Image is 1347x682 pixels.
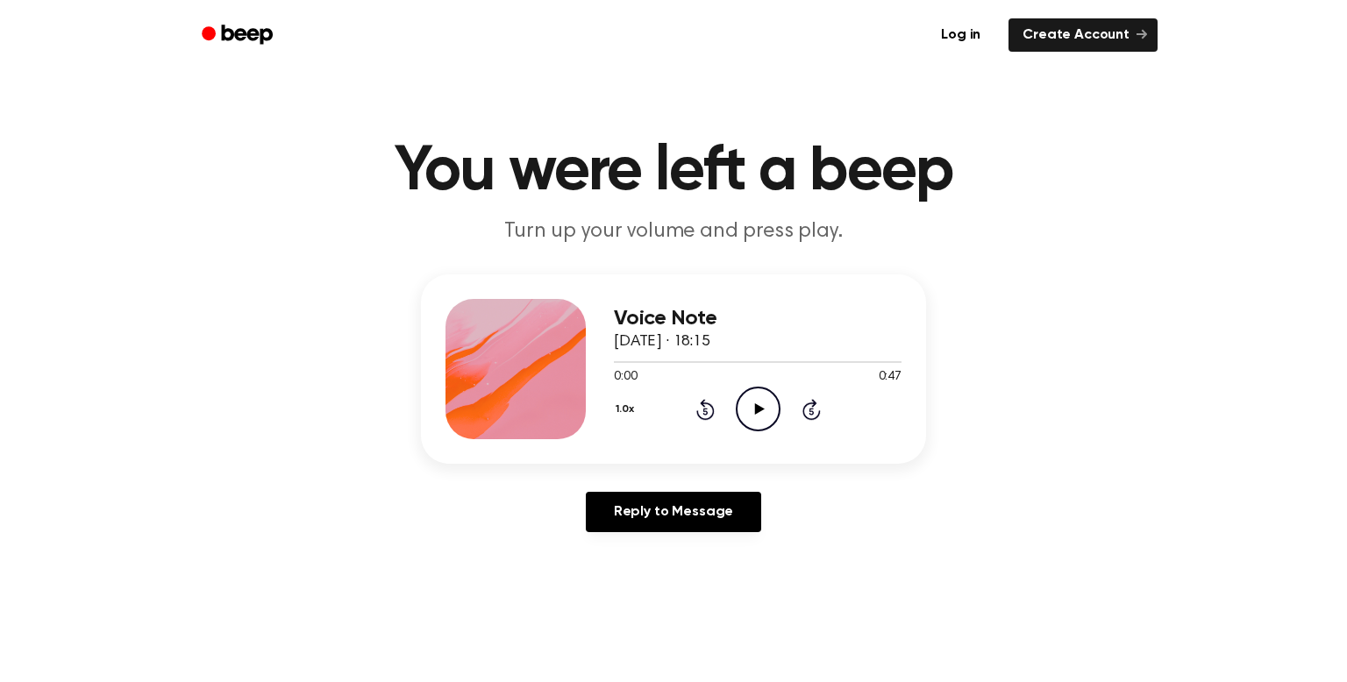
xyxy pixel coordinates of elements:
a: Reply to Message [586,492,761,532]
button: 1.0x [614,394,640,424]
span: [DATE] · 18:15 [614,334,710,350]
span: 0:47 [879,368,902,387]
h1: You were left a beep [224,140,1122,203]
p: Turn up your volume and press play. [337,217,1010,246]
h3: Voice Note [614,307,902,330]
a: Log in [923,15,998,55]
a: Create Account [1008,18,1158,52]
a: Beep [189,18,289,53]
span: 0:00 [614,368,637,387]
